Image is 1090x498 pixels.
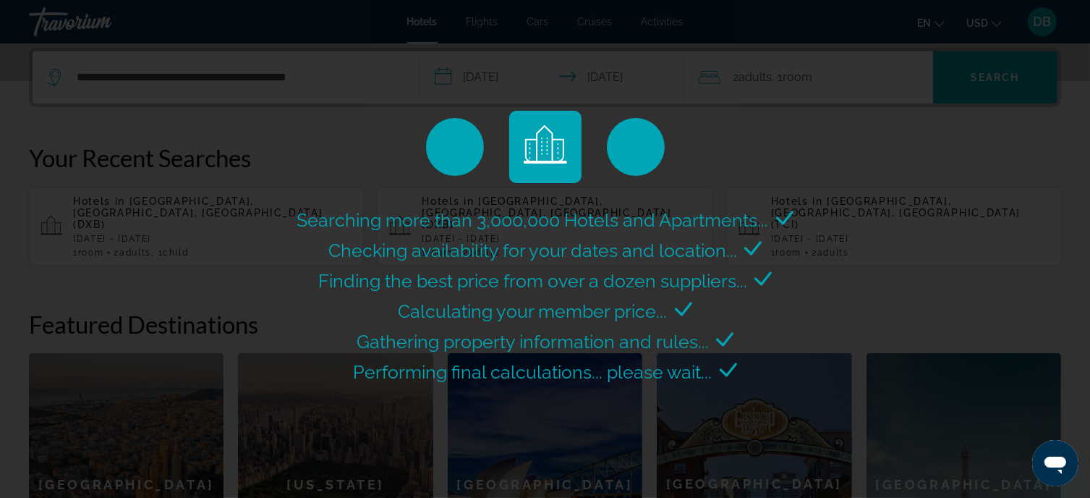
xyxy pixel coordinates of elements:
[318,270,747,292] span: Finding the best price from over a dozen suppliers...
[328,240,737,261] span: Checking availability for your dates and location...
[354,361,712,383] span: Performing final calculations... please wait...
[297,209,769,231] span: Searching more than 3,000,000 Hotels and Apartments...
[357,331,709,353] span: Gathering property information and rules...
[1032,440,1078,486] iframe: Кнопка запуска окна обмена сообщениями
[399,300,668,322] span: Calculating your member price...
